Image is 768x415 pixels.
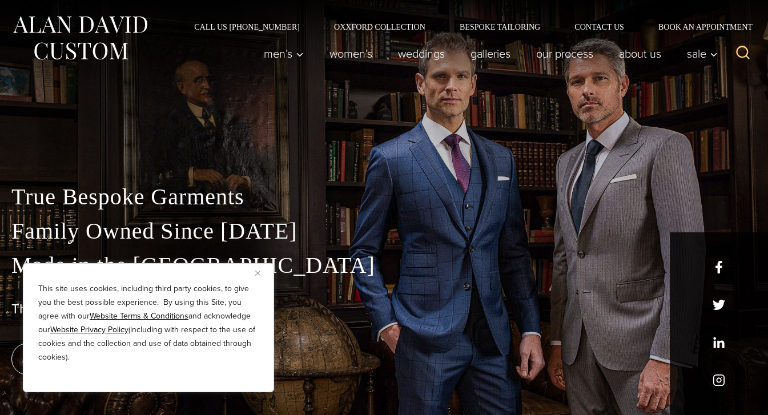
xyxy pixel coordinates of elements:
[606,42,674,65] a: About Us
[177,23,757,31] nav: Secondary Navigation
[729,40,757,67] button: View Search Form
[11,343,171,375] a: book an appointment
[317,42,385,65] a: Women’s
[38,282,259,364] p: This site uses cookies, including third party cookies, to give you the best possible experience. ...
[264,48,304,59] span: Men’s
[11,180,757,283] p: True Bespoke Garments Family Owned Since [DATE] Made in the [GEOGRAPHIC_DATA]
[641,23,757,31] a: Book an Appointment
[385,42,458,65] a: weddings
[458,42,524,65] a: Galleries
[443,23,557,31] a: Bespoke Tailoring
[177,23,317,31] a: Call Us [PHONE_NUMBER]
[317,23,443,31] a: Oxxford Collection
[251,42,724,65] nav: Primary Navigation
[557,23,641,31] a: Contact Us
[50,324,128,336] a: Website Privacy Policy
[255,271,260,276] img: Close
[255,266,269,280] button: Close
[687,48,718,59] span: Sale
[11,301,757,317] h1: The Best Custom Suits NYC Has to Offer
[11,13,148,63] img: Alan David Custom
[524,42,606,65] a: Our Process
[90,310,188,322] a: Website Terms & Conditions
